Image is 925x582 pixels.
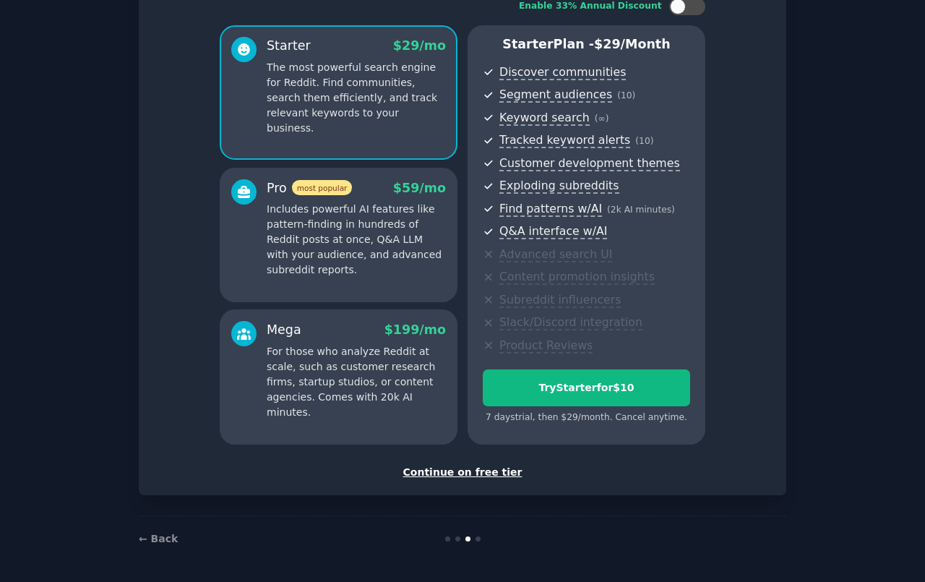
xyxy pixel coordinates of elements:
[267,60,446,136] p: The most powerful search engine for Reddit. Find communities, search them efficiently, and track ...
[292,180,353,195] span: most popular
[499,202,602,217] span: Find patterns w/AI
[595,114,609,124] span: ( ∞ )
[483,380,689,395] div: Try Starter for $10
[384,322,446,337] span: $ 199 /mo
[499,111,590,126] span: Keyword search
[499,315,642,330] span: Slack/Discord integration
[499,224,607,239] span: Q&A interface w/AI
[139,533,178,544] a: ← Back
[635,136,653,146] span: ( 10 )
[267,37,311,55] div: Starter
[267,202,446,278] p: Includes powerful AI features like pattern-finding in hundreds of Reddit posts at once, Q&A LLM w...
[499,270,655,285] span: Content promotion insights
[267,321,301,339] div: Mega
[154,465,771,480] div: Continue on free tier
[393,38,446,53] span: $ 29 /mo
[499,156,680,171] span: Customer development themes
[607,205,675,215] span: ( 2k AI minutes )
[499,293,621,308] span: Subreddit influencers
[267,344,446,420] p: For those who analyze Reddit at scale, such as customer research firms, startup studios, or conte...
[393,181,446,195] span: $ 59 /mo
[499,179,619,194] span: Exploding subreddits
[499,65,626,80] span: Discover communities
[483,411,690,424] div: 7 days trial, then $ 29 /month . Cancel anytime.
[483,369,690,406] button: TryStarterfor$10
[499,87,612,103] span: Segment audiences
[594,37,671,51] span: $ 29 /month
[499,247,612,262] span: Advanced search UI
[267,179,352,197] div: Pro
[499,133,630,148] span: Tracked keyword alerts
[499,338,593,354] span: Product Reviews
[483,35,690,54] p: Starter Plan -
[617,90,635,100] span: ( 10 )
